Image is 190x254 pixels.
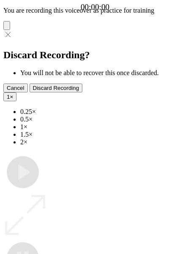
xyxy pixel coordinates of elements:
li: 2× [20,138,187,146]
li: 0.5× [20,116,187,123]
li: 1.5× [20,131,187,138]
p: You are recording this voiceover as practice for training [3,7,187,14]
button: Cancel [3,84,28,92]
span: 1 [7,94,10,100]
a: 00:00:00 [81,3,109,12]
li: You will not be able to recover this once discarded. [20,69,187,77]
h2: Discard Recording? [3,49,187,61]
li: 1× [20,123,187,131]
button: Discard Recording [30,84,83,92]
li: 0.25× [20,108,187,116]
button: 1× [3,92,16,101]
